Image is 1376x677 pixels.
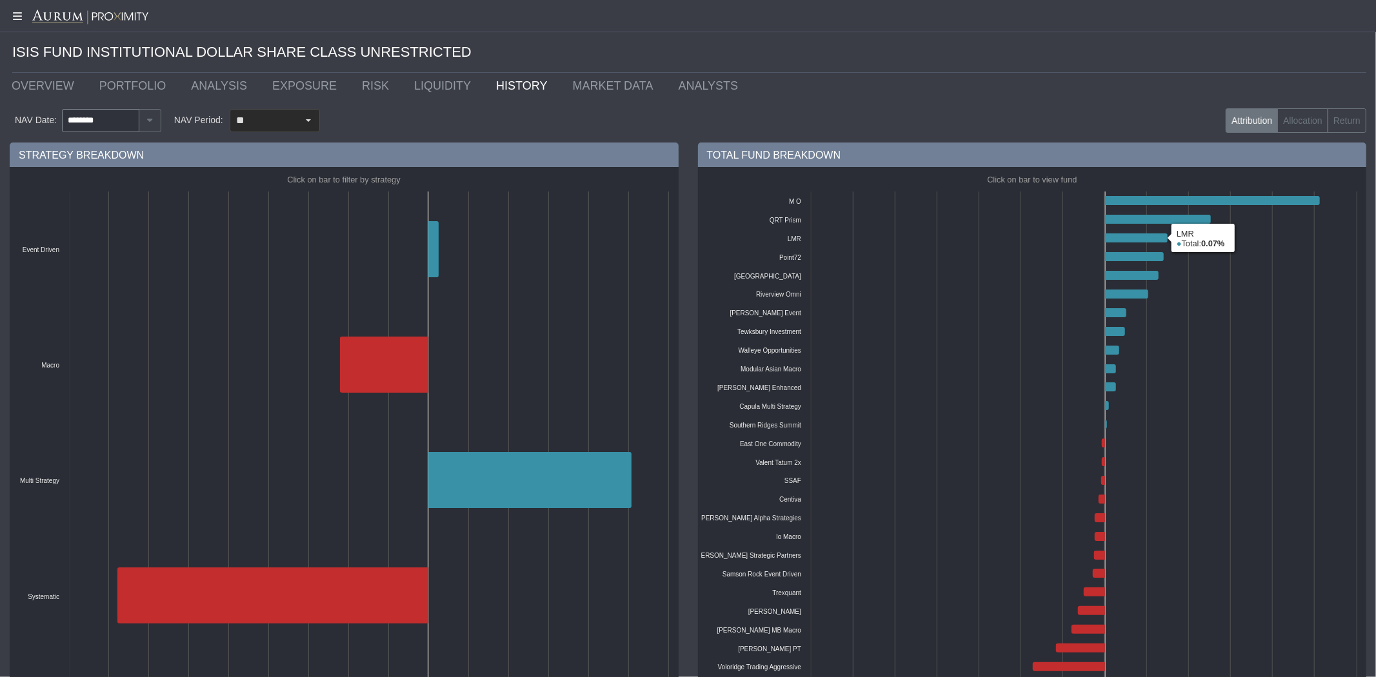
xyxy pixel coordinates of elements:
[787,235,801,242] text: LMR
[755,459,801,466] text: Valent Tatum 2x
[722,571,801,578] text: Samson Rock Event Driven
[737,328,801,335] text: Tewksbury Investment
[699,515,801,522] text: [PERSON_NAME] Alpha Strategies
[404,73,486,99] a: LIQUIDITY
[563,73,669,99] a: MARKET DATA
[1277,108,1328,133] label: Allocation
[698,142,1367,167] div: TOTAL FUND BREAKDOWN
[769,217,801,224] text: QRT Prism
[1226,108,1278,133] label: Attribution
[23,246,59,253] text: Event Driven
[738,645,801,652] text: [PERSON_NAME] PT
[740,440,801,447] text: East One Commodity
[756,291,801,298] text: Riverview Omni
[784,477,801,484] text: SSAF
[2,73,90,99] a: OVERVIEW
[352,73,404,99] a: RISK
[297,110,319,132] div: Select
[669,73,754,99] a: ANALYSTS
[20,477,59,484] text: Multi Strategy
[772,589,801,596] text: Trexquant
[779,496,801,503] text: Centiva
[730,309,801,317] text: [PERSON_NAME] Event
[717,384,801,391] text: [PERSON_NAME] Enhanced
[486,73,563,99] a: HISTORY
[174,109,223,132] div: NAV Period:
[263,73,352,99] a: EXPOSURE
[695,552,801,559] text: [PERSON_NAME] Strategic Partners
[748,608,801,615] text: [PERSON_NAME]
[987,175,1077,184] text: Click on bar to view fund
[776,533,801,540] text: Io Macro
[1328,108,1366,133] label: Return
[41,362,59,369] text: Macro
[12,32,1366,73] div: ISIS FUND INSTITUTIONAL DOLLAR SHARE CLASS UNRESTRICTED
[717,663,801,671] text: Voloridge Trading Aggressive
[10,142,679,167] div: STRATEGY BREAKDOWN
[789,198,801,205] text: M O
[739,403,801,410] text: Capula Multi Strategy
[10,109,62,132] div: NAV Date:
[287,175,401,184] text: Click on bar to filter by strategy
[779,254,801,261] text: Point72
[734,273,801,280] text: [GEOGRAPHIC_DATA]
[28,593,59,600] text: Systematic
[32,10,148,25] img: Aurum-Proximity%20white.svg
[717,627,801,634] text: [PERSON_NAME] MB Macro
[90,73,182,99] a: PORTFOLIO
[181,73,263,99] a: ANALYSIS
[741,366,801,373] text: Modular Asian Macro
[738,347,801,354] text: Walleye Opportunities
[730,422,801,429] text: Southern Ridges Summit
